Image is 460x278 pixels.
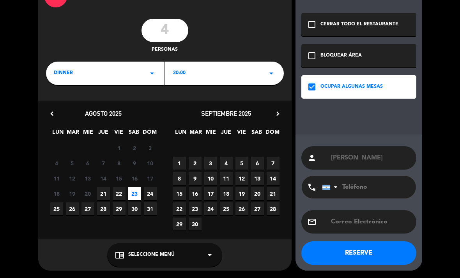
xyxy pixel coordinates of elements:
[220,202,233,215] span: 25
[235,172,248,185] span: 12
[189,127,202,140] span: MAR
[82,127,95,140] span: MIE
[307,82,317,92] i: check_box
[48,110,56,118] i: chevron_left
[301,241,416,265] button: RESERVE
[235,187,248,200] span: 19
[113,172,126,185] span: 15
[204,187,217,200] span: 17
[220,157,233,170] span: 4
[267,172,280,185] span: 14
[250,127,263,140] span: SAB
[142,19,188,42] input: 0
[320,21,398,28] div: CERRAR TODO EL RESTAURANTE
[97,157,110,170] span: 7
[307,153,317,163] i: person
[152,46,178,54] span: personas
[67,127,80,140] span: MAR
[204,157,217,170] span: 3
[274,110,282,118] i: chevron_right
[113,157,126,170] span: 8
[97,127,110,140] span: JUE
[189,172,202,185] span: 9
[307,217,317,227] i: email
[112,127,125,140] span: VIE
[54,69,73,77] span: dinner
[85,110,122,117] span: agosto 2025
[81,157,94,170] span: 6
[128,202,141,215] span: 30
[265,127,278,140] span: DOM
[189,218,202,230] span: 30
[113,187,126,200] span: 22
[144,157,157,170] span: 10
[143,127,156,140] span: DOM
[115,250,124,260] i: chrome_reader_mode
[220,187,233,200] span: 18
[235,202,248,215] span: 26
[322,176,408,198] input: Teléfono
[144,187,157,200] span: 24
[189,187,202,200] span: 16
[307,51,317,60] i: check_box_outline_blank
[97,202,110,215] span: 28
[251,157,264,170] span: 6
[50,187,63,200] span: 18
[144,172,157,185] span: 17
[220,172,233,185] span: 11
[51,127,64,140] span: LUN
[173,157,186,170] span: 1
[66,157,79,170] span: 5
[267,202,280,215] span: 28
[128,142,141,154] span: 2
[81,202,94,215] span: 27
[50,172,63,185] span: 11
[267,69,276,78] i: arrow_drop_down
[173,187,186,200] span: 15
[173,202,186,215] span: 22
[220,127,233,140] span: JUE
[144,142,157,154] span: 3
[128,187,141,200] span: 23
[235,127,248,140] span: VIE
[267,187,280,200] span: 21
[267,157,280,170] span: 7
[322,176,340,198] div: Argentina: +54
[173,172,186,185] span: 8
[205,127,218,140] span: MIE
[128,157,141,170] span: 9
[201,110,251,117] span: septiembre 2025
[189,157,202,170] span: 2
[330,216,410,227] input: Correo Electrónico
[235,157,248,170] span: 5
[81,187,94,200] span: 20
[50,202,63,215] span: 25
[320,83,383,91] div: OCUPAR ALGUNAS MESAS
[144,202,157,215] span: 31
[50,157,63,170] span: 4
[307,20,317,29] i: check_box_outline_blank
[204,172,217,185] span: 10
[189,202,202,215] span: 23
[113,202,126,215] span: 29
[251,202,264,215] span: 27
[174,127,187,140] span: LUN
[66,187,79,200] span: 19
[251,172,264,185] span: 13
[113,142,126,154] span: 1
[204,202,217,215] span: 24
[205,250,214,260] i: arrow_drop_down
[173,218,186,230] span: 29
[81,172,94,185] span: 13
[320,52,362,60] div: BLOQUEAR ÁREA
[330,152,410,163] input: Nombre
[66,172,79,185] span: 12
[147,69,157,78] i: arrow_drop_down
[127,127,140,140] span: SAB
[66,202,79,215] span: 26
[128,172,141,185] span: 16
[97,187,110,200] span: 21
[173,69,186,77] span: 20:00
[128,251,175,259] span: Seleccione Menú
[307,182,317,192] i: phone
